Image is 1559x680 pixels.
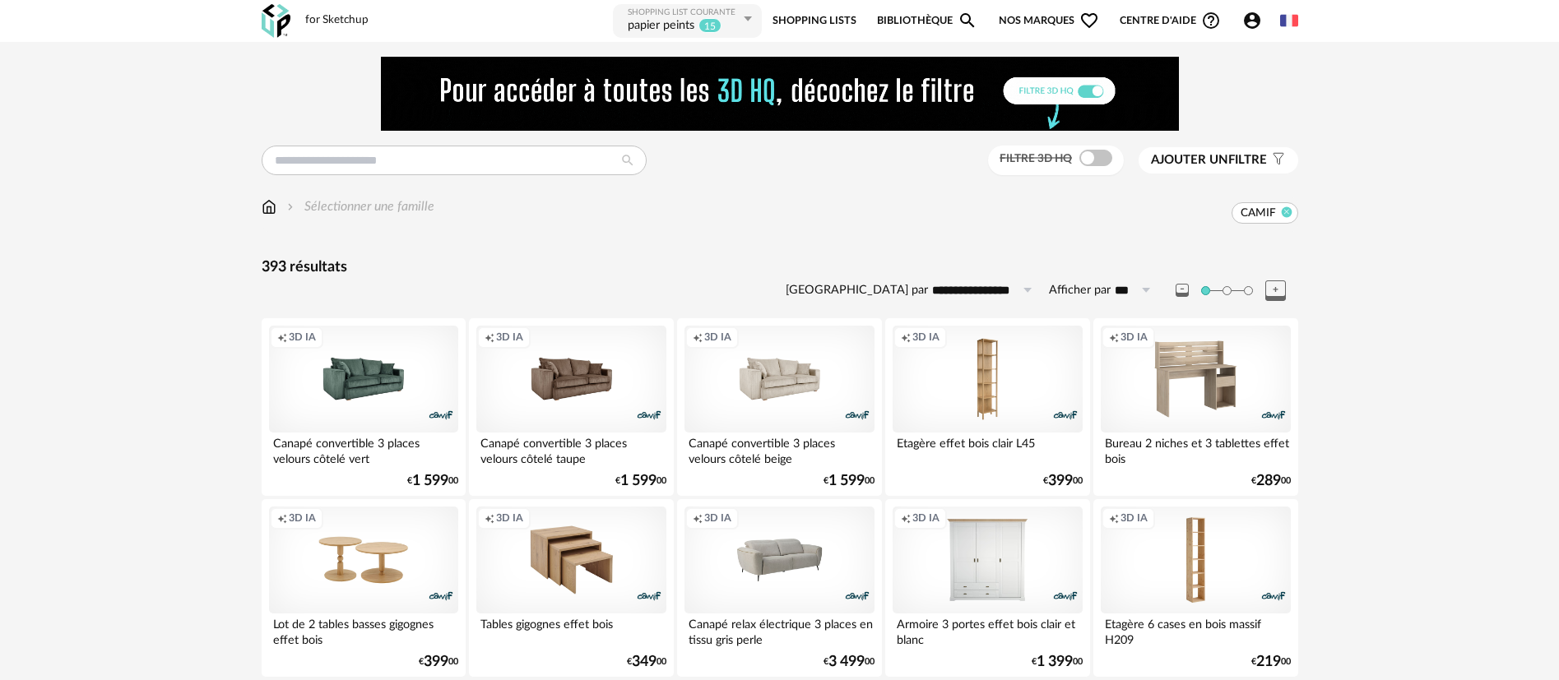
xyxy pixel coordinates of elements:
span: Account Circle icon [1242,11,1269,30]
span: Help Circle Outline icon [1201,11,1221,30]
span: Creation icon [901,331,911,344]
div: Canapé convertible 3 places velours côtelé taupe [476,433,666,465]
span: 1 599 [620,475,657,487]
span: 3D IA [496,511,523,525]
span: Creation icon [693,511,703,525]
a: Creation icon 3D IA Armoire 3 portes effet bois clair et blanc €1 39900 [885,499,1089,677]
span: 3D IA [289,331,316,344]
span: Creation icon [277,511,287,525]
div: Armoire 3 portes effet bois clair et blanc [893,613,1082,646]
div: Canapé convertible 3 places velours côtelé vert [269,433,458,465]
div: 393 résultats [262,258,1298,277]
span: 3D IA [912,331,940,344]
span: 3D IA [1121,331,1148,344]
div: € 00 [824,475,875,487]
span: 3D IA [704,511,731,525]
label: [GEOGRAPHIC_DATA] par [786,283,928,298]
img: svg+xml;base64,PHN2ZyB3aWR0aD0iMTYiIGhlaWdodD0iMTYiIHZpZXdCb3g9IjAgMCAxNiAxNiIgZmlsbD0ibm9uZSIgeG... [284,197,297,216]
span: Creation icon [1109,331,1119,344]
div: € 00 [1251,656,1291,668]
span: CAMIF [1241,206,1276,220]
span: 3D IA [289,511,316,525]
div: € 00 [419,656,458,668]
span: Filter icon [1267,152,1286,169]
a: Creation icon 3D IA Canapé relax électrique 3 places en tissu gris perle €3 49900 [677,499,881,677]
span: 3 499 [828,656,865,668]
div: € 00 [627,656,666,668]
div: € 00 [1032,656,1083,668]
img: FILTRE%20HQ%20NEW_V1%20(4).gif [381,57,1179,131]
span: Filtre 3D HQ [1000,153,1072,164]
span: 349 [632,656,657,668]
sup: 15 [698,18,722,33]
span: 219 [1256,656,1281,668]
span: 399 [1048,475,1073,487]
div: for Sketchup [305,13,369,28]
span: filtre [1151,152,1267,169]
div: € 00 [824,656,875,668]
label: Afficher par [1049,283,1111,298]
a: Creation icon 3D IA Canapé convertible 3 places velours côtelé beige €1 59900 [677,318,881,496]
span: Creation icon [277,331,287,344]
img: OXP [262,4,290,38]
a: Creation icon 3D IA Tables gigognes effet bois €34900 [469,499,673,677]
span: Creation icon [1109,511,1119,525]
span: Nos marques [999,2,1099,39]
span: 399 [424,656,448,668]
img: fr [1280,12,1298,30]
span: 3D IA [912,511,940,525]
span: 3D IA [1121,511,1148,525]
span: Creation icon [693,331,703,344]
span: 1 599 [412,475,448,487]
span: Creation icon [485,331,494,344]
span: 289 [1256,475,1281,487]
a: BibliothèqueMagnify icon [877,2,977,39]
div: papier peints [628,18,694,35]
div: € 00 [407,475,458,487]
div: € 00 [1043,475,1083,487]
span: 1 599 [828,475,865,487]
span: Magnify icon [958,11,977,30]
div: Tables gigognes effet bois [476,613,666,646]
a: Creation icon 3D IA Bureau 2 niches et 3 tablettes effet bois €28900 [1093,318,1297,496]
img: svg+xml;base64,PHN2ZyB3aWR0aD0iMTYiIGhlaWdodD0iMTciIHZpZXdCb3g9IjAgMCAxNiAxNyIgZmlsbD0ibm9uZSIgeG... [262,197,276,216]
div: Etagère 6 cases en bois massif H209 [1101,613,1290,646]
div: Bureau 2 niches et 3 tablettes effet bois [1101,433,1290,465]
button: Ajouter unfiltre Filter icon [1139,147,1298,173]
div: Shopping List courante [628,7,740,18]
span: 3D IA [496,331,523,344]
div: Etagère effet bois clair L45 [893,433,1082,465]
div: Sélectionner une famille [284,197,434,216]
span: Account Circle icon [1242,11,1262,30]
span: Creation icon [485,511,494,525]
div: € 00 [1251,475,1291,487]
a: Creation icon 3D IA Lot de 2 tables basses gigognes effet bois €39900 [262,499,466,677]
span: Ajouter un [1151,154,1228,166]
div: Canapé relax électrique 3 places en tissu gris perle [684,613,874,646]
span: Heart Outline icon [1079,11,1099,30]
span: 1 399 [1037,656,1073,668]
a: Creation icon 3D IA Etagère 6 cases en bois massif H209 €21900 [1093,499,1297,677]
a: Creation icon 3D IA Canapé convertible 3 places velours côtelé taupe €1 59900 [469,318,673,496]
span: Centre d'aideHelp Circle Outline icon [1120,11,1221,30]
a: Creation icon 3D IA Etagère effet bois clair L45 €39900 [885,318,1089,496]
a: Creation icon 3D IA Canapé convertible 3 places velours côtelé vert €1 59900 [262,318,466,496]
span: 3D IA [704,331,731,344]
div: Canapé convertible 3 places velours côtelé beige [684,433,874,465]
span: Creation icon [901,511,911,525]
a: Shopping Lists [773,2,856,39]
div: € 00 [615,475,666,487]
div: Lot de 2 tables basses gigognes effet bois [269,613,458,646]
